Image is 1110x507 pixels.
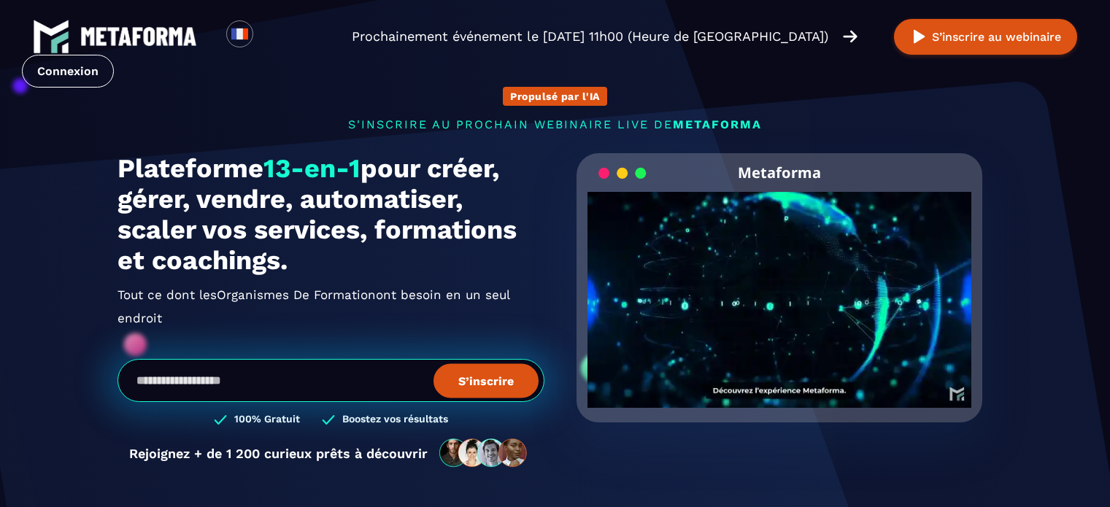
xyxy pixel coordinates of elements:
[266,28,277,45] input: Search for option
[433,363,539,398] button: S’inscrire
[910,28,928,46] img: play
[80,27,197,46] img: logo
[673,117,762,131] span: METAFORMA
[738,153,821,192] h2: Metaforma
[231,25,249,43] img: fr
[217,283,376,306] span: Organismes De Formation
[843,28,857,44] img: arrow-right
[342,413,448,427] h3: Boostez vos résultats
[33,18,69,55] img: logo
[263,153,361,184] span: 13-en-1
[117,117,993,131] p: s'inscrire au prochain webinaire live de
[598,166,647,180] img: loading
[129,446,428,461] p: Rejoignez + de 1 200 curieux prêts à découvrir
[234,413,300,427] h3: 100% Gratuit
[22,55,114,88] a: Connexion
[117,153,544,276] h1: Plateforme pour créer, gérer, vendre, automatiser, scaler vos services, formations et coachings.
[587,192,972,384] video: Your browser does not support the video tag.
[435,438,533,468] img: community-people
[253,20,289,53] div: Search for option
[894,19,1077,55] button: S’inscrire au webinaire
[214,413,227,427] img: checked
[322,413,335,427] img: checked
[117,283,544,330] h2: Tout ce dont les ont besoin en un seul endroit
[352,26,828,47] p: Prochainement événement le [DATE] 11h00 (Heure de [GEOGRAPHIC_DATA])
